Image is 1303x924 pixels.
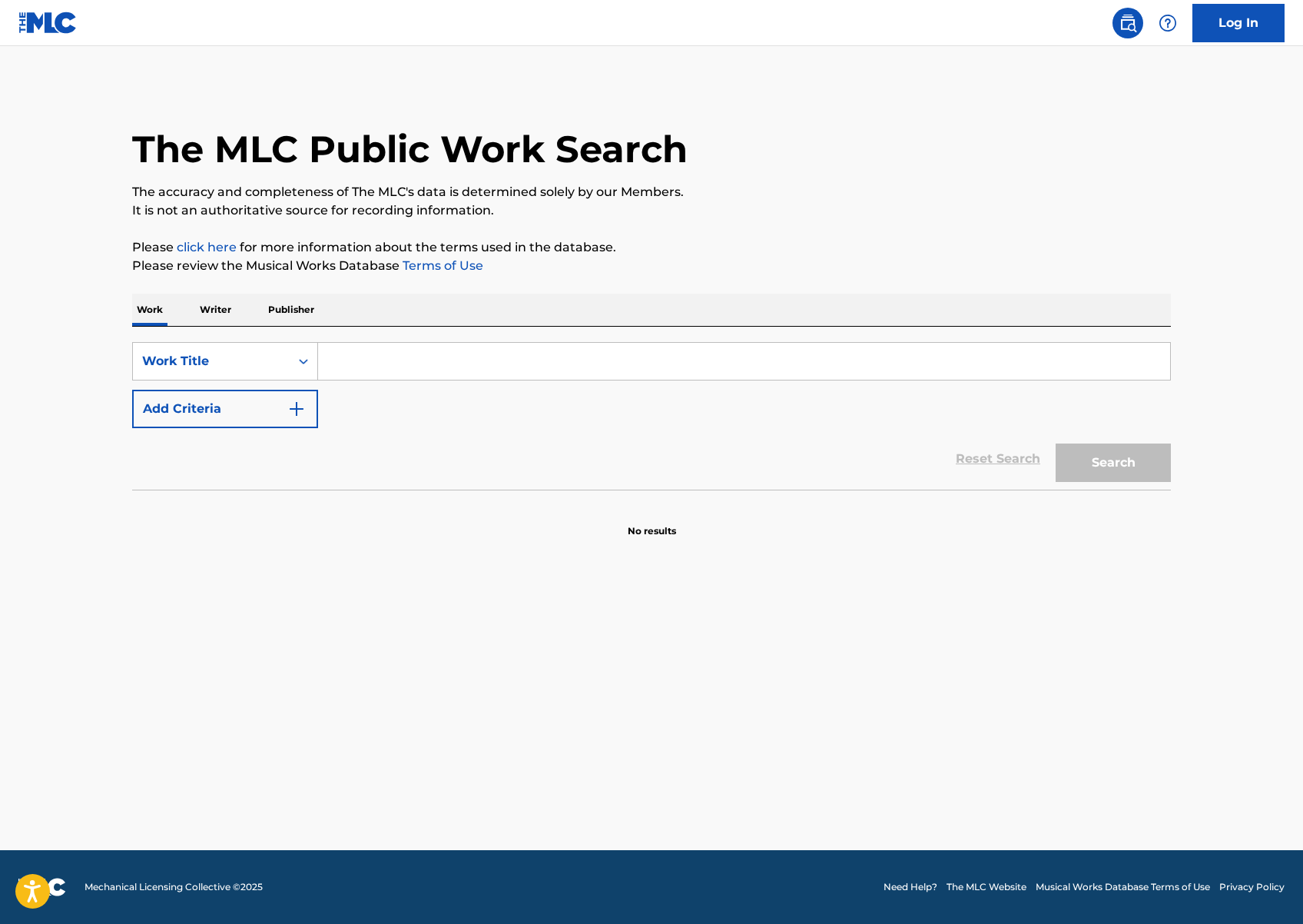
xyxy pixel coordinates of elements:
[18,878,66,896] img: logo
[400,258,483,273] a: Terms of Use
[132,201,1171,220] p: It is not an authoritative source for recording information.
[1226,850,1303,924] iframe: Chat Widget
[1192,4,1285,42] a: Log In
[132,126,688,172] h1: The MLC Public Work Search
[18,12,78,34] img: MLC Logo
[142,352,280,371] div: Work Title
[1036,880,1210,894] a: Musical Works Database Terms of Use
[132,342,1171,490] form: Search Form
[85,880,263,894] span: Mechanical Licensing Collective © 2025
[1152,8,1183,38] div: Help
[132,294,167,326] p: Work
[628,506,676,538] p: No results
[195,294,236,326] p: Writer
[1219,880,1285,894] a: Privacy Policy
[132,238,1171,257] p: Please for more information about the terms used in the database.
[287,400,306,418] img: 9d2ae6d4665cec9f34b9.svg
[1159,14,1177,32] img: help
[132,257,1171,275] p: Please review the Musical Works Database
[264,294,319,326] p: Publisher
[177,240,237,254] a: click here
[947,880,1026,894] a: The MLC Website
[132,183,1171,201] p: The accuracy and completeness of The MLC's data is determined solely by our Members.
[132,390,318,428] button: Add Criteria
[1112,8,1143,38] a: Public Search
[1119,14,1137,32] img: search
[884,880,937,894] a: Need Help?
